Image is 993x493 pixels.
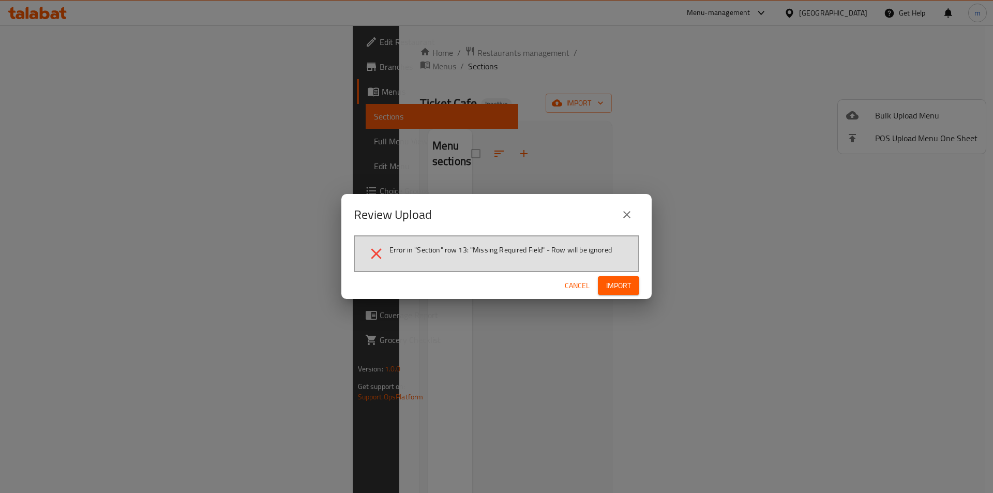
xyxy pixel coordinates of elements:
button: Cancel [561,276,594,295]
h2: Review Upload [354,206,432,223]
span: Error in "Section" row 13: "Missing Required Field" - Row will be ignored [389,245,612,255]
button: close [614,202,639,227]
button: Import [598,276,639,295]
span: Cancel [565,279,590,292]
span: Import [606,279,631,292]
